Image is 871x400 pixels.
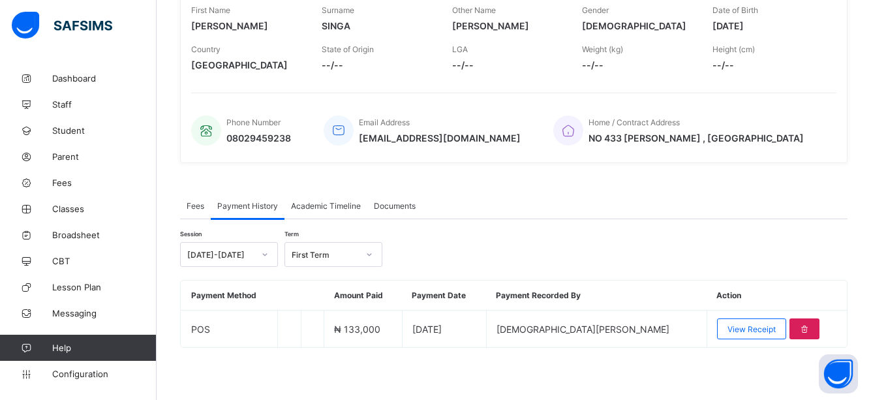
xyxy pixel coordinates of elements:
span: 08029459238 [226,132,291,144]
span: Other Name [452,5,496,15]
span: View Receipt [727,324,776,334]
span: NO 433 [PERSON_NAME] , [GEOGRAPHIC_DATA] [588,132,804,144]
span: Student [52,125,157,136]
span: Gender [582,5,609,15]
span: ₦ 133,000 [334,324,380,335]
span: Country [191,44,221,54]
span: Phone Number [226,117,281,127]
span: SINGA [322,20,433,31]
span: Academic Timeline [291,201,361,211]
th: Amount Paid [324,281,403,311]
span: Fees [187,201,204,211]
span: --/-- [322,59,433,70]
span: --/-- [452,59,563,70]
span: Parent [52,151,157,162]
span: [PERSON_NAME] [452,20,563,31]
span: State of Origin [322,44,374,54]
span: POS [191,324,210,335]
button: Open asap [819,354,858,393]
span: LGA [452,44,468,54]
th: Payment Date [402,281,486,311]
span: --/-- [582,59,693,70]
span: [DATE] [412,324,442,335]
span: Payment History [217,201,278,211]
span: [EMAIL_ADDRESS][DOMAIN_NAME] [359,132,521,144]
span: Dashboard [52,73,157,84]
span: Date of Birth [712,5,758,15]
span: [GEOGRAPHIC_DATA] [191,59,302,70]
div: [DATE]-[DATE] [187,250,254,260]
span: [DATE] [712,20,823,31]
span: Surname [322,5,354,15]
span: Staff [52,99,157,110]
span: First Name [191,5,230,15]
span: Classes [52,204,157,214]
span: [DEMOGRAPHIC_DATA][PERSON_NAME] [497,324,669,335]
th: Payment Recorded By [486,281,707,311]
img: safsims [12,12,112,39]
span: Broadsheet [52,230,157,240]
span: Help [52,343,156,353]
span: Messaging [52,308,157,318]
span: Home / Contract Address [588,117,680,127]
span: Lesson Plan [52,282,157,292]
span: --/-- [712,59,823,70]
span: Session [180,230,202,238]
span: Weight (kg) [582,44,623,54]
span: Configuration [52,369,156,379]
span: [PERSON_NAME] [191,20,302,31]
div: First Term [292,250,358,260]
span: CBT [52,256,157,266]
span: Time Table [52,334,157,345]
th: Payment Method [181,281,278,311]
span: Height (cm) [712,44,755,54]
span: Documents [374,201,416,211]
span: Term [284,230,299,238]
span: [DEMOGRAPHIC_DATA] [582,20,693,31]
th: Action [707,281,847,311]
span: Fees [52,177,157,188]
span: Email Address [359,117,410,127]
